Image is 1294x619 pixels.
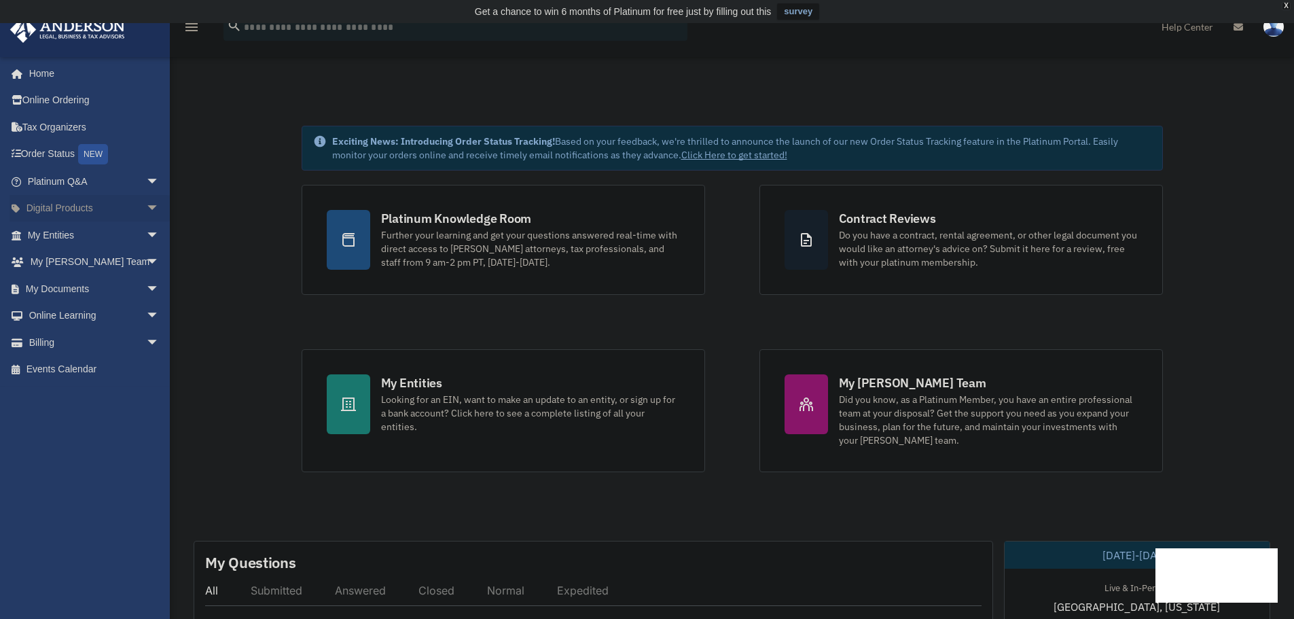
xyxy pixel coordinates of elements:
[302,349,705,472] a: My Entities Looking for an EIN, want to make an update to an entity, or sign up for a bank accoun...
[146,275,173,303] span: arrow_drop_down
[839,374,986,391] div: My [PERSON_NAME] Team
[332,135,555,147] strong: Exciting News: Introducing Order Status Tracking!
[10,249,180,276] a: My [PERSON_NAME] Teamarrow_drop_down
[10,141,180,169] a: Order StatusNEW
[146,249,173,277] span: arrow_drop_down
[418,584,454,597] div: Closed
[6,16,129,43] img: Anderson Advisors Platinum Portal
[183,24,200,35] a: menu
[10,302,180,330] a: Online Learningarrow_drop_down
[1263,17,1284,37] img: User Pic
[777,3,819,20] a: survey
[183,19,200,35] i: menu
[1054,599,1220,615] span: [GEOGRAPHIC_DATA], [US_STATE]
[759,349,1163,472] a: My [PERSON_NAME] Team Did you know, as a Platinum Member, you have an entire professional team at...
[332,135,1151,162] div: Based on your feedback, we're thrilled to announce the launch of our new Order Status Tracking fe...
[475,3,772,20] div: Get a chance to win 6 months of Platinum for free just by filling out this
[10,113,180,141] a: Tax Organizers
[335,584,386,597] div: Answered
[839,228,1138,269] div: Do you have a contract, rental agreement, or other legal document you would like an attorney's ad...
[146,302,173,330] span: arrow_drop_down
[381,228,680,269] div: Further your learning and get your questions answered real-time with direct access to [PERSON_NAM...
[10,168,180,195] a: Platinum Q&Aarrow_drop_down
[381,374,442,391] div: My Entities
[146,329,173,357] span: arrow_drop_down
[146,222,173,249] span: arrow_drop_down
[205,584,218,597] div: All
[487,584,524,597] div: Normal
[557,584,609,597] div: Expedited
[302,185,705,295] a: Platinum Knowledge Room Further your learning and get your questions answered real-time with dire...
[78,144,108,164] div: NEW
[10,329,180,356] a: Billingarrow_drop_down
[381,210,532,227] div: Platinum Knowledge Room
[205,552,296,573] div: My Questions
[1094,580,1180,594] div: Live & In-Person
[1005,542,1270,569] div: [DATE]-[DATE]
[381,393,680,434] div: Looking for an EIN, want to make an update to an entity, or sign up for a bank account? Click her...
[10,275,180,302] a: My Documentsarrow_drop_down
[10,195,180,222] a: Digital Productsarrow_drop_down
[10,87,180,114] a: Online Ordering
[681,149,787,161] a: Click Here to get started!
[1282,2,1291,10] div: close
[839,393,1138,447] div: Did you know, as a Platinum Member, you have an entire professional team at your disposal? Get th...
[146,168,173,196] span: arrow_drop_down
[759,185,1163,295] a: Contract Reviews Do you have a contract, rental agreement, or other legal document you would like...
[146,195,173,223] span: arrow_drop_down
[227,18,242,33] i: search
[10,60,173,87] a: Home
[839,210,936,227] div: Contract Reviews
[10,356,180,383] a: Events Calendar
[10,222,180,249] a: My Entitiesarrow_drop_down
[251,584,302,597] div: Submitted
